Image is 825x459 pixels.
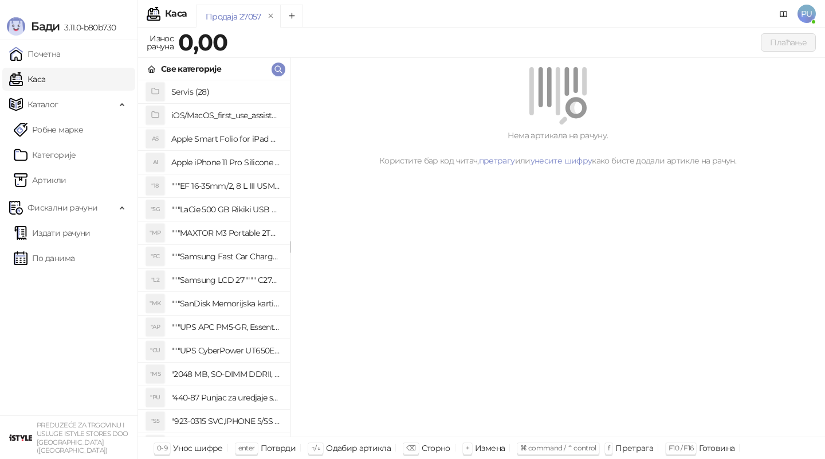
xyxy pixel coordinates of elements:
[9,42,61,65] a: Почетна
[7,17,25,36] img: Logo
[699,441,734,456] div: Готовина
[146,412,164,430] div: "S5
[31,20,60,33] span: Бади
[144,31,176,54] div: Износ рачуна
[797,5,816,23] span: PU
[146,247,164,266] div: "FC
[171,412,281,430] h4: "923-0315 SVC,IPHONE 5/5S BATTERY REMOVAL TRAY Držač za iPhone sa kojim se otvara display
[14,118,83,141] a: Робне марке
[775,5,793,23] a: Документација
[171,271,281,289] h4: """Samsung LCD 27"""" C27F390FHUXEN"""
[171,177,281,195] h4: """EF 16-35mm/2, 8 L III USM"""
[171,200,281,219] h4: """LaCie 500 GB Rikiki USB 3.0 / Ultra Compact & Resistant aluminum / USB 3.0 / 2.5"""""""
[422,441,450,456] div: Сторно
[520,444,596,452] span: ⌘ command / ⌃ control
[238,444,255,452] span: enter
[14,247,74,270] a: По данима
[311,444,320,452] span: ↑/↓
[165,9,187,18] div: Каса
[171,341,281,360] h4: """UPS CyberPower UT650EG, 650VA/360W , line-int., s_uko, desktop"""
[146,153,164,172] div: AI
[9,426,32,449] img: 64x64-companyLogo-77b92cf4-9946-4f36-9751-bf7bb5fd2c7d.png
[326,441,391,456] div: Одабир артикла
[171,83,281,101] h4: Servis (28)
[27,196,97,219] span: Фискални рачуни
[9,68,45,91] a: Каса
[261,441,296,456] div: Потврди
[171,318,281,336] h4: """UPS APC PM5-GR, Essential Surge Arrest,5 utic_nica"""
[146,435,164,454] div: "SD
[14,169,66,192] a: ArtikliАртикли
[146,294,164,313] div: "MK
[280,5,303,28] button: Add tab
[146,341,164,360] div: "CU
[146,365,164,383] div: "MS
[206,10,261,23] div: Продаја 27057
[146,200,164,219] div: "5G
[173,441,223,456] div: Унос шифре
[479,155,515,166] a: претрагу
[304,129,811,167] div: Нема артикала на рачуну. Користите бар код читач, или како бисте додали артикле на рачун.
[171,365,281,383] h4: "2048 MB, SO-DIMM DDRII, 667 MHz, Napajanje 1,8 0,1 V, Latencija CL5"
[761,33,816,52] button: Плаћање
[146,388,164,407] div: "PU
[161,63,221,75] div: Све категорије
[466,444,469,452] span: +
[14,221,91,244] a: Издати рачуни
[146,271,164,289] div: "L2
[37,421,128,454] small: PREDUZEĆE ZA TRGOVINU I USLUGE ISTYLE STORES DOO [GEOGRAPHIC_DATA] ([GEOGRAPHIC_DATA])
[171,435,281,454] h4: "923-0448 SVC,IPHONE,TOURQUE DRIVER KIT .65KGF- CM Šrafciger "
[171,106,281,125] h4: iOS/MacOS_first_use_assistance (4)
[171,153,281,172] h4: Apple iPhone 11 Pro Silicone Case - Black
[171,247,281,266] h4: """Samsung Fast Car Charge Adapter, brzi auto punja_, boja crna"""
[171,224,281,242] h4: """MAXTOR M3 Portable 2TB 2.5"""" crni eksterni hard disk HX-M201TCB/GM"""
[27,93,58,116] span: Каталог
[146,318,164,336] div: "AP
[178,28,227,56] strong: 0,00
[608,444,610,452] span: f
[138,80,290,437] div: grid
[171,294,281,313] h4: """SanDisk Memorijska kartica 256GB microSDXC sa SD adapterom SDSQXA1-256G-GN6MA - Extreme PLUS, ...
[406,444,415,452] span: ⌫
[157,444,167,452] span: 0-9
[475,441,505,456] div: Измена
[531,155,592,166] a: унесите шифру
[146,224,164,242] div: "MP
[171,130,281,148] h4: Apple Smart Folio for iPad mini (A17 Pro) - Sage
[264,11,278,21] button: remove
[146,177,164,195] div: "18
[14,143,76,166] a: Категорије
[171,388,281,407] h4: "440-87 Punjac za uredjaje sa micro USB portom 4/1, Stand."
[60,22,116,33] span: 3.11.0-b80b730
[615,441,653,456] div: Претрага
[669,444,693,452] span: F10 / F16
[146,130,164,148] div: AS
